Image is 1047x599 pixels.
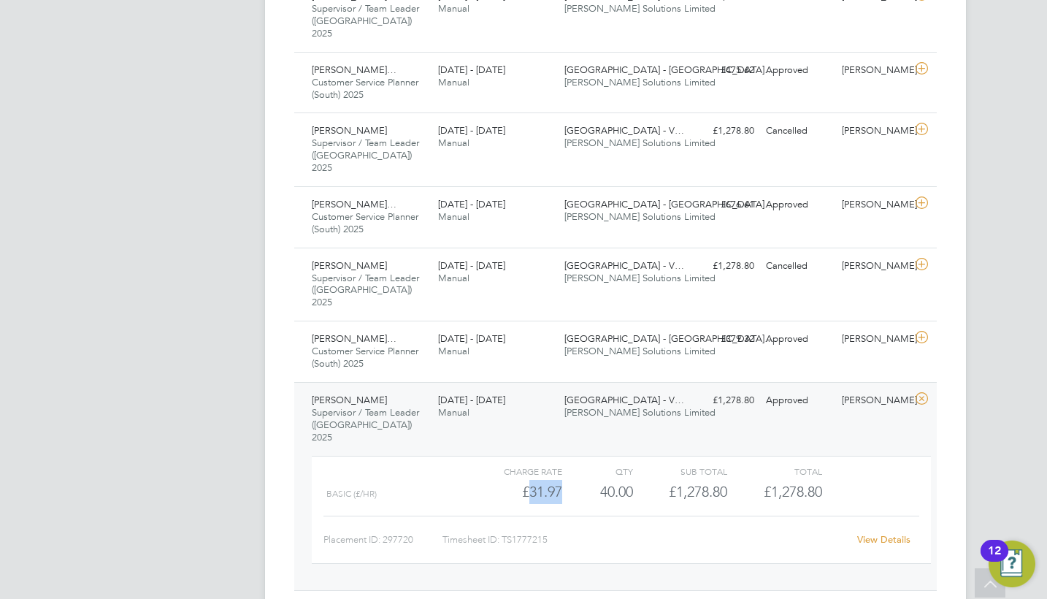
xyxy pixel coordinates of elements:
div: Timesheet ID: TS1777215 [442,528,848,552]
div: [PERSON_NAME] [836,254,912,278]
span: [PERSON_NAME] Solutions Limited [564,345,716,357]
div: 12 [988,551,1001,570]
span: [PERSON_NAME] [312,259,387,272]
span: [PERSON_NAME] Solutions Limited [564,2,716,15]
div: £379.32 [684,327,760,351]
span: Manual [438,345,469,357]
span: Customer Service Planner (South) 2025 [312,210,418,235]
span: Supervisor / Team Leader ([GEOGRAPHIC_DATA]) 2025 [312,406,419,443]
span: [GEOGRAPHIC_DATA] - [GEOGRAPHIC_DATA]… [564,64,774,76]
div: Charge rate [468,462,562,480]
span: [PERSON_NAME] [312,394,387,406]
div: Approved [760,193,836,217]
span: Basic (£/HR) [326,489,377,499]
span: [DATE] - [DATE] [438,124,505,137]
span: [DATE] - [DATE] [438,332,505,345]
div: Placement ID: 297720 [323,528,442,552]
span: Manual [438,210,469,223]
span: [PERSON_NAME] Solutions Limited [564,210,716,223]
div: [PERSON_NAME] [836,119,912,143]
span: [GEOGRAPHIC_DATA] - [GEOGRAPHIC_DATA]… [564,332,774,345]
span: Customer Service Planner (South) 2025 [312,76,418,101]
span: [PERSON_NAME] [312,124,387,137]
div: £676.61 [684,193,760,217]
a: View Details [857,533,910,546]
span: [PERSON_NAME] Solutions Limited [564,272,716,284]
div: Sub Total [633,462,727,480]
span: Customer Service Planner (South) 2025 [312,345,418,370]
span: Manual [438,272,469,284]
div: Cancelled [760,119,836,143]
div: [PERSON_NAME] [836,327,912,351]
span: [DATE] - [DATE] [438,394,505,406]
span: Manual [438,137,469,149]
div: Total [727,462,821,480]
span: [DATE] - [DATE] [438,64,505,76]
div: £1,278.80 [684,254,760,278]
div: 40.00 [562,480,633,504]
div: [PERSON_NAME] [836,389,912,413]
span: [DATE] - [DATE] [438,259,505,272]
div: Cancelled [760,254,836,278]
span: Manual [438,406,469,419]
span: [PERSON_NAME] Solutions Limited [564,137,716,149]
span: [GEOGRAPHIC_DATA] - [GEOGRAPHIC_DATA]… [564,198,774,210]
div: £475.62 [684,58,760,83]
div: £1,278.80 [684,119,760,143]
button: Open Resource Center, 12 new notifications [989,541,1035,587]
div: [PERSON_NAME] [836,193,912,217]
span: [PERSON_NAME] Solutions Limited [564,76,716,88]
span: [PERSON_NAME]… [312,198,396,210]
div: £1,278.80 [633,480,727,504]
span: Manual [438,76,469,88]
span: Supervisor / Team Leader ([GEOGRAPHIC_DATA]) 2025 [312,272,419,309]
span: Supervisor / Team Leader ([GEOGRAPHIC_DATA]) 2025 [312,2,419,39]
span: [GEOGRAPHIC_DATA] - V… [564,124,684,137]
div: £1,278.80 [684,389,760,413]
div: Approved [760,327,836,351]
span: [PERSON_NAME]… [312,332,396,345]
div: Approved [760,58,836,83]
div: £31.97 [468,480,562,504]
span: [GEOGRAPHIC_DATA] - V… [564,394,684,406]
span: [PERSON_NAME] Solutions Limited [564,406,716,419]
div: QTY [562,462,633,480]
span: Supervisor / Team Leader ([GEOGRAPHIC_DATA]) 2025 [312,137,419,174]
span: [DATE] - [DATE] [438,198,505,210]
div: [PERSON_NAME] [836,58,912,83]
span: [PERSON_NAME]… [312,64,396,76]
div: Approved [760,389,836,413]
span: [GEOGRAPHIC_DATA] - V… [564,259,684,272]
span: Manual [438,2,469,15]
span: £1,278.80 [764,483,822,500]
